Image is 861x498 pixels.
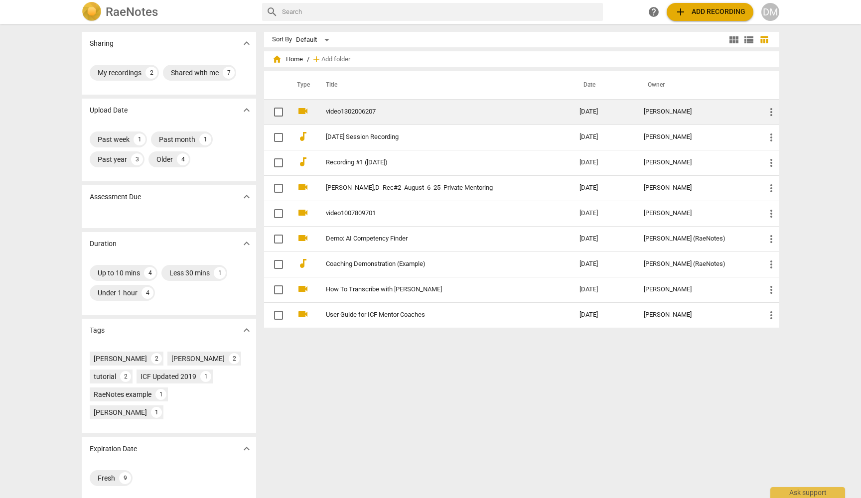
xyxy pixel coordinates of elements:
[171,354,225,364] div: [PERSON_NAME]
[636,71,757,99] th: Owner
[765,131,777,143] span: more_vert
[765,233,777,245] span: more_vert
[644,311,749,319] div: [PERSON_NAME]
[326,133,544,141] a: [DATE] Session Recording
[82,2,102,22] img: Logo
[199,133,211,145] div: 1
[759,35,769,44] span: table_chart
[675,6,745,18] span: Add recording
[241,238,253,249] span: expand_more
[144,267,156,279] div: 4
[326,260,544,268] a: Coaching Demonstration (Example)
[645,3,663,21] a: Help
[239,441,254,456] button: Show more
[765,208,777,220] span: more_vert
[94,372,116,381] div: tutorial
[289,71,314,99] th: Type
[239,189,254,204] button: Show more
[241,191,253,203] span: expand_more
[326,108,544,116] a: video1302006207
[272,36,292,43] div: Sort By
[239,236,254,251] button: Show more
[171,68,219,78] div: Shared with me
[326,184,544,192] a: [PERSON_NAME],D_Rec#2_August_6_25_Private Mentoring
[200,371,211,382] div: 1
[90,38,114,49] p: Sharing
[741,32,756,47] button: List view
[169,268,210,278] div: Less 30 mins
[770,487,845,498] div: Ask support
[239,323,254,338] button: Show more
[644,133,749,141] div: [PERSON_NAME]
[572,99,636,124] td: [DATE]
[239,36,254,51] button: Show more
[98,134,130,144] div: Past week
[98,288,138,298] div: Under 1 hour
[765,258,777,270] span: more_vert
[326,159,544,166] a: Recording #1 ([DATE])
[297,130,309,142] span: audiotrack
[761,3,779,21] button: DM
[155,389,166,400] div: 1
[229,353,240,364] div: 2
[141,372,196,381] div: ICF Updated 2019
[321,56,350,63] span: Add folder
[98,154,127,164] div: Past year
[667,3,753,21] button: Upload
[572,71,636,99] th: Date
[119,472,131,484] div: 9
[241,104,253,116] span: expand_more
[743,34,755,46] span: view_list
[765,106,777,118] span: more_vert
[297,181,309,193] span: videocam
[90,192,141,202] p: Assessment Due
[728,34,740,46] span: view_module
[241,443,253,455] span: expand_more
[98,473,115,483] div: Fresh
[644,210,749,217] div: [PERSON_NAME]
[644,184,749,192] div: [PERSON_NAME]
[106,5,158,19] h2: RaeNotes
[151,353,162,364] div: 2
[326,210,544,217] a: video1007809701
[326,311,544,319] a: User Guide for ICF Mentor Coaches
[572,201,636,226] td: [DATE]
[241,324,253,336] span: expand_more
[134,133,145,145] div: 1
[297,308,309,320] span: videocam
[94,389,151,399] div: RaeNotes example
[644,235,749,243] div: [PERSON_NAME] (RaeNotes)
[307,56,309,63] span: /
[644,286,749,293] div: [PERSON_NAME]
[142,287,153,299] div: 4
[120,371,131,382] div: 2
[98,68,142,78] div: My recordings
[326,235,544,243] a: Demo: AI Competency Finder
[572,124,636,150] td: [DATE]
[223,67,235,79] div: 7
[765,182,777,194] span: more_vert
[90,325,105,336] p: Tags
[214,267,226,279] div: 1
[297,105,309,117] span: videocam
[266,6,278,18] span: search
[90,239,117,249] p: Duration
[572,175,636,201] td: [DATE]
[82,2,254,22] a: LogoRaeNotes
[98,268,140,278] div: Up to 10 mins
[644,260,749,268] div: [PERSON_NAME] (RaeNotes)
[765,157,777,169] span: more_vert
[241,37,253,49] span: expand_more
[282,4,599,20] input: Search
[297,283,309,295] span: videocam
[314,71,572,99] th: Title
[297,232,309,244] span: videocam
[156,154,173,164] div: Older
[765,284,777,296] span: more_vert
[90,444,137,454] p: Expiration Date
[572,150,636,175] td: [DATE]
[756,32,771,47] button: Table view
[648,6,660,18] span: help
[94,407,147,417] div: [PERSON_NAME]
[644,108,749,116] div: [PERSON_NAME]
